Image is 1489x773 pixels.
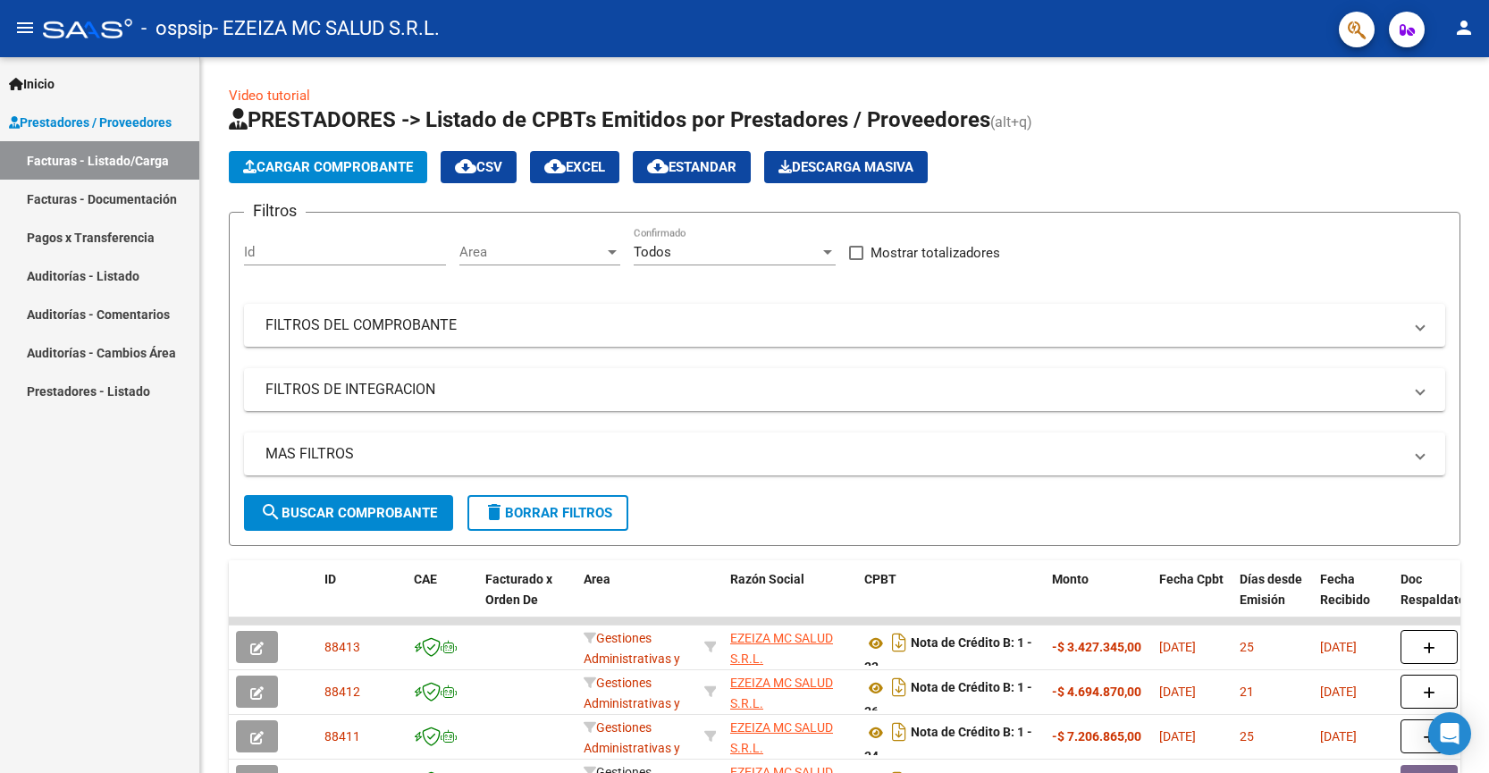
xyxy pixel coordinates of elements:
[485,572,552,607] span: Facturado x Orden De
[1240,685,1254,699] span: 21
[1320,572,1370,607] span: Fecha Recibido
[864,572,896,586] span: CPBT
[1159,572,1224,586] span: Fecha Cpbt
[14,17,36,38] mat-icon: menu
[467,495,628,531] button: Borrar Filtros
[1401,572,1481,607] span: Doc Respaldatoria
[871,242,1000,264] span: Mostrar totalizadores
[723,560,857,639] datatable-header-cell: Razón Social
[1159,640,1196,654] span: [DATE]
[229,107,990,132] span: PRESTADORES -> Listado de CPBTs Emitidos por Prestadores / Proveedores
[888,673,911,702] i: Descargar documento
[455,159,502,175] span: CSV
[857,560,1045,639] datatable-header-cell: CPBT
[1320,729,1357,744] span: [DATE]
[530,151,619,183] button: EXCEL
[244,304,1445,347] mat-expansion-panel-header: FILTROS DEL COMPROBANTE
[1052,685,1141,699] strong: -$ 4.694.870,00
[730,572,804,586] span: Razón Social
[484,501,505,523] mat-icon: delete
[584,572,610,586] span: Area
[730,676,833,710] span: EZEIZA MC SALUD S.R.L.
[864,681,1032,719] strong: Nota de Crédito B: 1 - 36
[441,151,517,183] button: CSV
[730,720,833,755] span: EZEIZA MC SALUD S.R.L.
[584,676,680,731] span: Gestiones Administrativas y Otros
[478,560,576,639] datatable-header-cell: Facturado x Orden De
[244,433,1445,475] mat-expansion-panel-header: MAS FILTROS
[647,159,736,175] span: Estandar
[730,673,850,710] div: 30718225619
[141,9,213,48] span: - ospsip
[888,628,911,657] i: Descargar documento
[1159,685,1196,699] span: [DATE]
[544,155,566,177] mat-icon: cloud_download
[1152,560,1232,639] datatable-header-cell: Fecha Cpbt
[414,572,437,586] span: CAE
[459,244,604,260] span: Area
[1045,560,1152,639] datatable-header-cell: Monto
[260,505,437,521] span: Buscar Comprobante
[633,151,751,183] button: Estandar
[244,198,306,223] h3: Filtros
[1052,572,1089,586] span: Monto
[864,636,1032,675] strong: Nota de Crédito B: 1 - 33
[484,505,612,521] span: Borrar Filtros
[324,640,360,654] span: 88413
[229,151,427,183] button: Cargar Comprobante
[864,726,1032,764] strong: Nota de Crédito B: 1 - 34
[1428,712,1471,755] div: Open Intercom Messenger
[888,718,911,746] i: Descargar documento
[1052,640,1141,654] strong: -$ 3.427.345,00
[1232,560,1313,639] datatable-header-cell: Días desde Emisión
[260,501,282,523] mat-icon: search
[1320,640,1357,654] span: [DATE]
[9,74,55,94] span: Inicio
[1453,17,1475,38] mat-icon: person
[1320,685,1357,699] span: [DATE]
[634,244,671,260] span: Todos
[244,368,1445,411] mat-expansion-panel-header: FILTROS DE INTEGRACION
[544,159,605,175] span: EXCEL
[1240,729,1254,744] span: 25
[1240,640,1254,654] span: 25
[764,151,928,183] button: Descarga Masiva
[244,495,453,531] button: Buscar Comprobante
[324,685,360,699] span: 88412
[455,155,476,177] mat-icon: cloud_download
[1240,572,1302,607] span: Días desde Emisión
[647,155,669,177] mat-icon: cloud_download
[213,9,440,48] span: - EZEIZA MC SALUD S.R.L.
[265,315,1402,335] mat-panel-title: FILTROS DEL COMPROBANTE
[730,631,833,666] span: EZEIZA MC SALUD S.R.L.
[584,631,680,686] span: Gestiones Administrativas y Otros
[730,628,850,666] div: 30718225619
[324,729,360,744] span: 88411
[576,560,697,639] datatable-header-cell: Area
[764,151,928,183] app-download-masive: Descarga masiva de comprobantes (adjuntos)
[317,560,407,639] datatable-header-cell: ID
[265,380,1402,399] mat-panel-title: FILTROS DE INTEGRACION
[990,113,1032,130] span: (alt+q)
[243,159,413,175] span: Cargar Comprobante
[407,560,478,639] datatable-header-cell: CAE
[9,113,172,132] span: Prestadores / Proveedores
[229,88,310,104] a: Video tutorial
[730,718,850,755] div: 30718225619
[265,444,1402,464] mat-panel-title: MAS FILTROS
[778,159,913,175] span: Descarga Masiva
[1313,560,1393,639] datatable-header-cell: Fecha Recibido
[324,572,336,586] span: ID
[1052,729,1141,744] strong: -$ 7.206.865,00
[1159,729,1196,744] span: [DATE]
